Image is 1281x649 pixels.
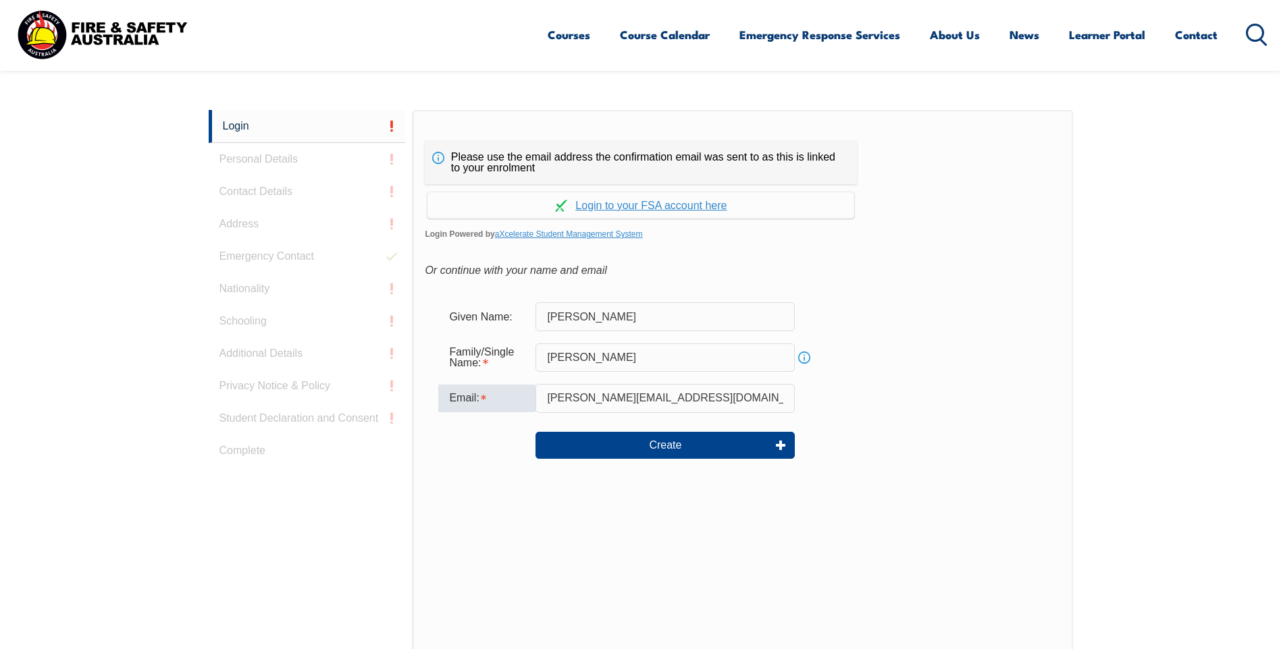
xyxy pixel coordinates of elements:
a: Courses [548,17,590,53]
a: Contact [1175,17,1218,53]
a: Course Calendar [620,17,710,53]
div: Email is required. [438,385,535,412]
img: Log in withaxcelerate [555,200,567,212]
a: aXcelerate Student Management System [495,229,643,239]
a: About Us [930,17,980,53]
div: Family/Single Name is required. [438,339,535,376]
div: Please use the email address the confirmation email was sent to as this is linked to your enrolment [425,141,857,184]
button: Create [535,432,795,459]
div: Or continue with your name and email [425,260,1060,281]
a: Login [209,110,406,143]
a: News [1010,17,1039,53]
div: Given Name: [438,304,535,329]
a: Info [795,348,814,367]
a: Emergency Response Services [739,17,900,53]
a: Learner Portal [1069,17,1145,53]
span: Login Powered by [425,224,1060,244]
